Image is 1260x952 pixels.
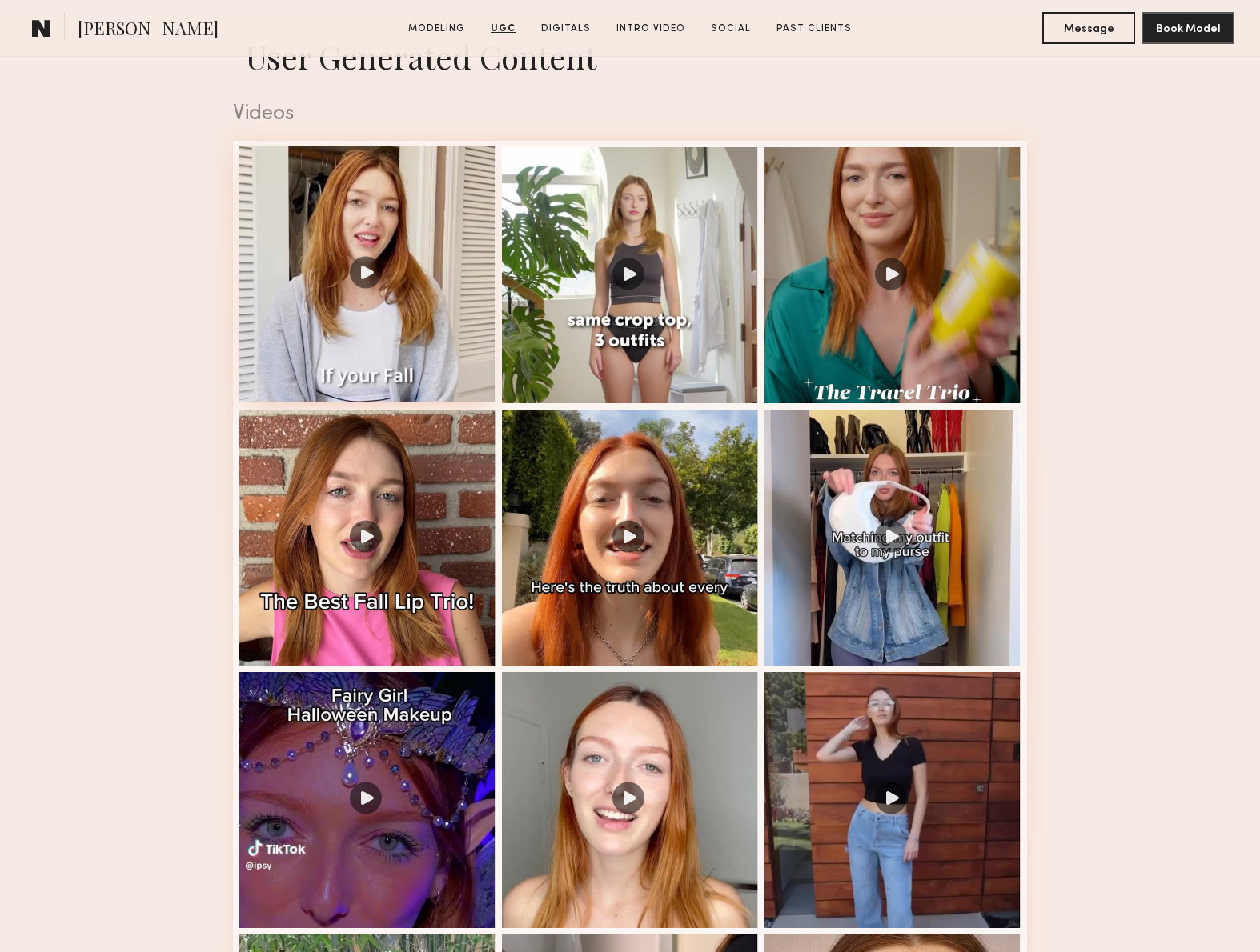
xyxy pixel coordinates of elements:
[1142,12,1234,44] button: Book Model
[402,22,471,36] a: Modeling
[704,22,757,36] a: Social
[1142,21,1234,34] a: Book Model
[535,22,597,36] a: Digitals
[610,22,692,36] a: Intro Video
[78,16,219,44] span: [PERSON_NAME]
[233,104,1027,125] div: Videos
[770,22,858,36] a: Past Clients
[484,22,522,36] a: UGC
[1042,12,1135,44] button: Message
